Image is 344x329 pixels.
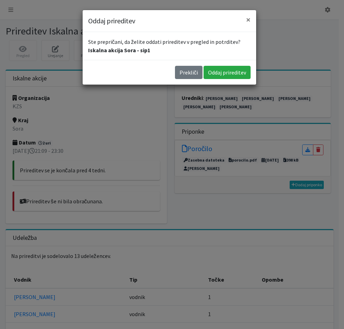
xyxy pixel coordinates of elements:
div: Ste prepričani, da želite oddati prireditev v pregled in potrditev? [83,32,256,60]
span: × [246,14,251,25]
h5: Oddaj prireditev [88,16,135,26]
strong: Iskalna akcija Sora - sip1 [88,47,150,54]
button: Prekliči [175,66,202,79]
button: Close [240,10,256,30]
button: Oddaj prireditev [204,66,251,79]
